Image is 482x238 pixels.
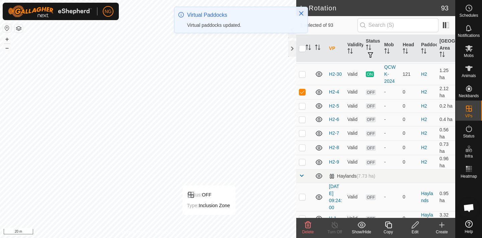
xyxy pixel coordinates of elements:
a: H2-8 [329,145,339,150]
div: Virtual paddocks updated. [187,22,292,29]
a: Help [456,218,482,236]
a: H2-30 [329,71,342,77]
td: 0.73 ha [437,140,455,155]
td: Valid [345,155,363,169]
div: Inclusion Zone [187,201,230,210]
span: OFF [366,90,376,95]
span: Neckbands [459,94,479,98]
td: 0 [400,85,418,99]
th: Paddock [418,35,437,62]
a: H2 [421,71,427,77]
span: Schedules [459,13,478,17]
a: H2 [421,89,427,95]
span: (7.73 ha) [356,173,375,179]
a: H2-5 [329,103,339,109]
a: H2-4 [329,89,339,95]
span: OFF [366,145,376,151]
button: + [3,35,11,43]
td: 0.2 ha [437,99,455,113]
span: VPs [465,114,472,118]
td: 0 [400,155,418,169]
span: Status [463,134,474,138]
a: Contact Us [155,229,174,235]
td: 3.32 ha [437,211,455,226]
button: – [3,44,11,52]
span: NG [105,8,112,15]
span: OFF [366,117,376,122]
div: Copy [375,229,402,235]
th: Validity [345,35,363,62]
th: Mob [382,35,400,62]
td: Valid [345,211,363,226]
th: Status [363,35,382,62]
div: Haylands [329,173,375,179]
td: 0 [400,99,418,113]
div: Edit [402,229,428,235]
td: 121 [400,63,418,85]
h2: In Rotation [300,4,441,12]
td: 0 [400,183,418,211]
div: - [384,144,397,151]
button: Close [297,9,306,18]
span: Help [465,230,473,234]
td: Valid [345,113,363,126]
td: 1.25 ha [437,63,455,85]
span: Infra [465,154,473,158]
span: OFF [366,194,376,200]
td: Valid [345,140,363,155]
a: Privacy Policy [122,229,147,235]
th: [GEOGRAPHIC_DATA] Area [437,35,455,62]
td: 0.56 ha [437,126,455,140]
div: - [384,159,397,166]
p-sorticon: Activate to sort [315,46,320,51]
div: Turn Off [321,229,348,235]
a: H2 [421,130,427,136]
button: Reset Map [3,24,11,32]
td: Valid [345,126,363,140]
span: Mobs [464,54,474,58]
div: - [384,88,397,96]
span: Heatmap [461,174,477,178]
span: OFF [366,131,376,136]
td: 0 [400,126,418,140]
div: Open chat [459,198,479,218]
label: Type: [187,203,198,208]
td: 0 [400,140,418,155]
a: H2 [421,103,427,109]
span: Delete [302,230,314,234]
input: Search (S) [357,18,438,32]
p-sorticon: Activate to sort [306,46,311,51]
div: QCWK-2024 [384,64,397,85]
span: 1 selected of 93 [300,22,357,29]
p-sorticon: Activate to sort [421,49,426,55]
span: ON [366,71,374,77]
td: 0 [400,211,418,226]
div: - [384,215,397,222]
a: H2 [421,159,427,165]
div: OFF [187,191,230,199]
div: - [384,130,397,137]
td: 0.96 ha [437,155,455,169]
td: 0 [400,113,418,126]
a: H2-6 [329,117,339,122]
div: Virtual Paddocks [187,11,292,19]
a: H-1 [329,216,337,221]
div: - [384,116,397,123]
p-sorticon: Activate to sort [347,49,353,55]
span: OFF [366,160,376,165]
td: Valid [345,63,363,85]
td: 0.95 ha [437,183,455,211]
div: - [384,103,397,110]
a: H2-9 [329,159,339,165]
div: Create [428,229,455,235]
a: H2 [421,117,427,122]
td: Valid [345,99,363,113]
span: Notifications [458,34,480,38]
div: Show/Hide [348,229,375,235]
td: 0.4 ha [437,113,455,126]
img: Gallagher Logo [8,5,92,17]
th: Head [400,35,418,62]
p-sorticon: Activate to sort [403,49,408,55]
div: - [384,193,397,200]
span: Animals [462,74,476,78]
